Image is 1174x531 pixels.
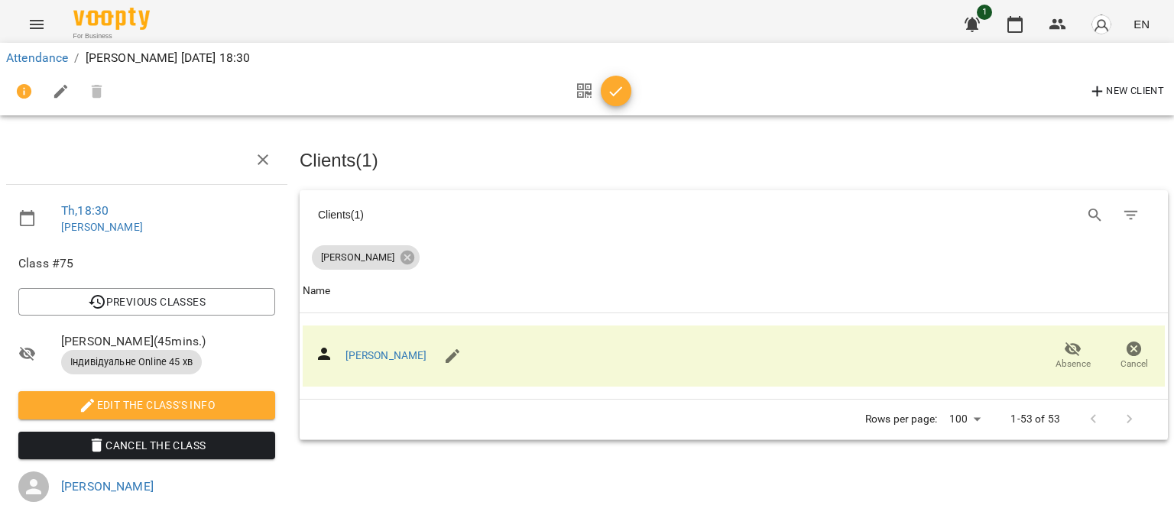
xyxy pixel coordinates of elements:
[300,190,1168,239] div: Table Toolbar
[1113,197,1150,234] button: Filter
[86,49,251,67] p: [PERSON_NAME] [DATE] 18:30
[73,8,150,30] img: Voopty Logo
[1085,79,1168,104] button: New Client
[977,5,992,20] span: 1
[18,254,275,273] span: Class #75
[312,251,404,264] span: [PERSON_NAME]
[31,293,263,311] span: Previous Classes
[312,245,420,270] div: [PERSON_NAME]
[18,432,275,459] button: Cancel the class
[1056,358,1091,371] span: Absence
[1077,197,1114,234] button: Search
[345,349,427,361] a: [PERSON_NAME]
[31,436,263,455] span: Cancel the class
[318,207,720,222] div: Clients ( 1 )
[18,391,275,419] button: Edit the class's Info
[61,479,154,494] a: [PERSON_NAME]
[6,49,1168,67] nav: breadcrumb
[300,151,1168,170] h3: Clients ( 1 )
[74,49,79,67] li: /
[1133,16,1150,32] span: EN
[18,288,275,316] button: Previous Classes
[1043,335,1104,377] button: Absence
[61,221,143,233] a: [PERSON_NAME]
[943,408,986,430] div: 100
[73,31,150,41] span: For Business
[1091,14,1112,35] img: avatar_s.png
[6,50,68,65] a: Attendance
[865,412,937,427] p: Rows per page:
[61,332,275,351] span: [PERSON_NAME] ( 45 mins. )
[1120,358,1148,371] span: Cancel
[303,282,1165,300] span: Name
[303,282,331,300] div: Name
[18,6,55,43] button: Menu
[303,282,331,300] div: Sort
[61,203,109,218] a: Th , 18:30
[31,396,263,414] span: Edit the class's Info
[61,355,202,369] span: Індивідуальне Online 45 хв
[1010,412,1059,427] p: 1-53 of 53
[1088,83,1164,101] span: New Client
[1104,335,1165,377] button: Cancel
[1127,10,1156,38] button: EN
